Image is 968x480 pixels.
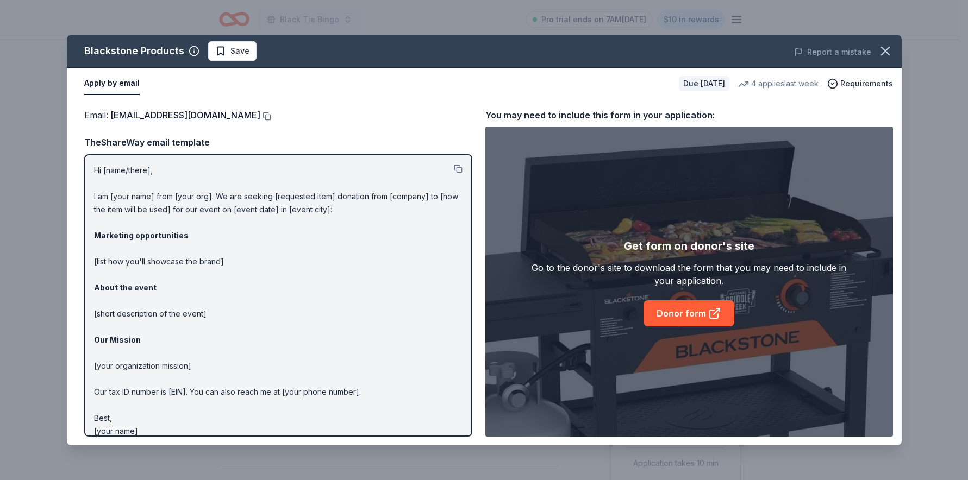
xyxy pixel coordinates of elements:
[94,335,141,344] strong: Our Mission
[485,108,893,122] div: You may need to include this form in your application:
[94,283,157,292] strong: About the event
[840,77,893,90] span: Requirements
[644,300,734,326] a: Donor form
[738,77,819,90] div: 4 applies last week
[110,108,260,122] a: [EMAIL_ADDRESS][DOMAIN_NAME]
[679,76,729,91] div: Due [DATE]
[84,42,184,60] div: Blackstone Products
[94,231,189,240] strong: Marketing opportunities
[94,164,463,438] p: Hi [name/there], I am [your name] from [your org]. We are seeking [requested item] donation from ...
[794,46,871,59] button: Report a mistake
[624,237,754,255] div: Get form on donor's site
[230,45,249,58] span: Save
[84,110,260,121] span: Email :
[526,261,852,287] div: Go to the donor's site to download the form that you may need to include in your application.
[208,41,257,61] button: Save
[84,72,140,95] button: Apply by email
[84,135,472,149] div: TheShareWay email template
[827,77,893,90] button: Requirements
